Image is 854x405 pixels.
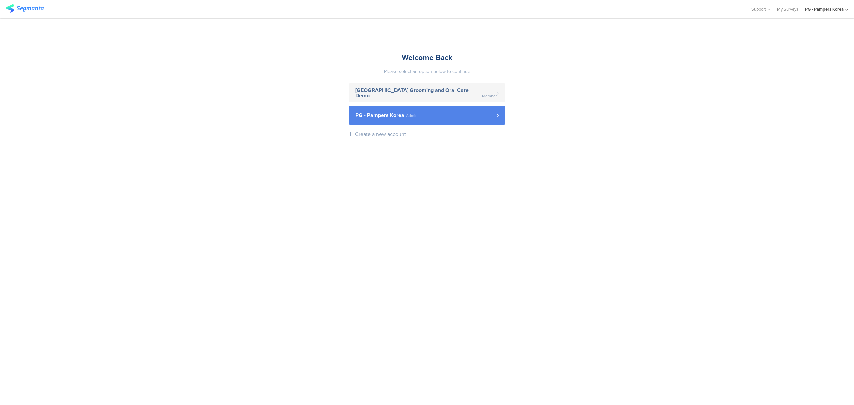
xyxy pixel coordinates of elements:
[6,4,44,13] img: segmanta logo
[355,130,406,138] div: Create a new account
[355,88,480,98] span: [GEOGRAPHIC_DATA] Grooming and Oral Care Demo
[349,52,505,63] div: Welcome Back
[349,106,505,125] a: PG - Pampers Korea Admin
[406,114,418,118] span: Admin
[805,6,844,12] div: PG - Pampers Korea
[751,6,766,12] span: Support
[349,68,505,75] div: Please select an option below to continue
[349,83,505,102] a: [GEOGRAPHIC_DATA] Grooming and Oral Care Demo Member
[355,113,404,118] span: PG - Pampers Korea
[482,94,497,98] span: Member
